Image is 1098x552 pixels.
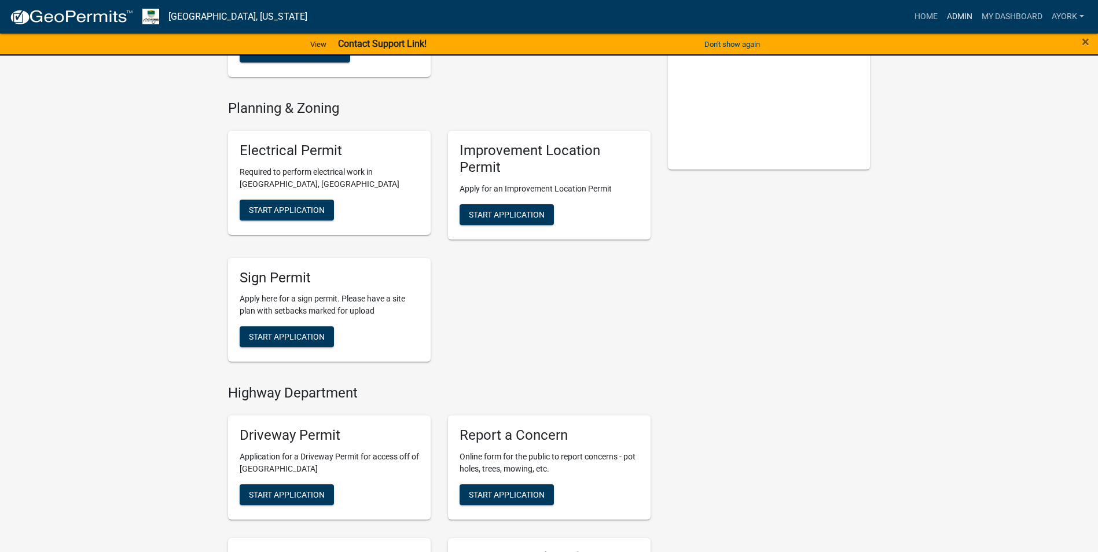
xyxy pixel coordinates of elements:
[460,183,639,195] p: Apply for an Improvement Location Permit
[240,293,419,317] p: Apply here for a sign permit. Please have a site plan with setbacks marked for upload
[228,385,651,402] h4: Highway Department
[942,6,977,28] a: Admin
[168,7,307,27] a: [GEOGRAPHIC_DATA], [US_STATE]
[306,35,331,54] a: View
[228,100,651,117] h4: Planning & Zoning
[977,6,1047,28] a: My Dashboard
[460,204,554,225] button: Start Application
[469,490,545,499] span: Start Application
[460,451,639,475] p: Online form for the public to report concerns - pot holes, trees, mowing, etc.
[240,484,334,505] button: Start Application
[240,270,419,286] h5: Sign Permit
[460,484,554,505] button: Start Application
[1082,34,1089,50] span: ×
[249,205,325,214] span: Start Application
[338,38,427,49] strong: Contact Support Link!
[240,200,334,220] button: Start Application
[1047,6,1089,28] a: ayork
[142,9,159,24] img: Morgan County, Indiana
[1082,35,1089,49] button: Close
[240,427,419,444] h5: Driveway Permit
[460,427,639,444] h5: Report a Concern
[460,142,639,176] h5: Improvement Location Permit
[249,490,325,499] span: Start Application
[910,6,942,28] a: Home
[249,332,325,341] span: Start Application
[240,142,419,159] h5: Electrical Permit
[240,451,419,475] p: Application for a Driveway Permit for access off of [GEOGRAPHIC_DATA]
[700,35,765,54] button: Don't show again
[240,166,419,190] p: Required to perform electrical work in [GEOGRAPHIC_DATA], [GEOGRAPHIC_DATA]
[240,326,334,347] button: Start Application
[469,209,545,219] span: Start Application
